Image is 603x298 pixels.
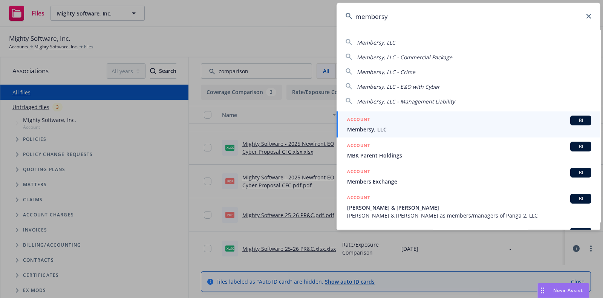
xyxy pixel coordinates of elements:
span: Membersy, LLC - Management Liability [357,98,455,105]
span: Membersy, LLC - Commercial Package [357,54,452,61]
button: Nova Assist [537,283,589,298]
span: BI [573,195,588,202]
span: [PERSON_NAME] & [PERSON_NAME] as members/managers of Panga 2, LLC [347,212,591,219]
span: BI [573,143,588,150]
a: ACCOUNTBI[PERSON_NAME] & [PERSON_NAME][PERSON_NAME] & [PERSON_NAME] as members/managers of Panga ... [337,190,600,224]
h5: ACCOUNT [347,116,370,125]
span: BI [573,229,588,236]
input: Search... [337,3,600,30]
h5: ACCOUNT [347,194,370,203]
h5: ACCOUNT [347,142,370,151]
span: Members Exchange [347,178,591,185]
span: Nova Assist [553,287,583,293]
span: Membersy, LLC [347,125,591,133]
a: ACCOUNTBIMembers Exchange [337,164,600,190]
span: MBK Parent Holdings [347,151,591,159]
h5: ACCOUNT [347,228,370,237]
h5: ACCOUNT [347,168,370,177]
a: ACCOUNTBIMembersy, LLC [337,111,600,137]
a: ACCOUNTBIMBK Parent Holdings [337,137,600,164]
span: Membersy, LLC - E&O with Cyber [357,83,440,90]
span: [PERSON_NAME] & [PERSON_NAME] [347,204,591,212]
a: ACCOUNTBI [337,224,600,250]
span: Membersy, LLC [357,39,395,46]
span: BI [573,117,588,124]
span: Membersy, LLC - Crime [357,68,415,76]
div: Drag to move [538,283,547,298]
span: BI [573,169,588,176]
